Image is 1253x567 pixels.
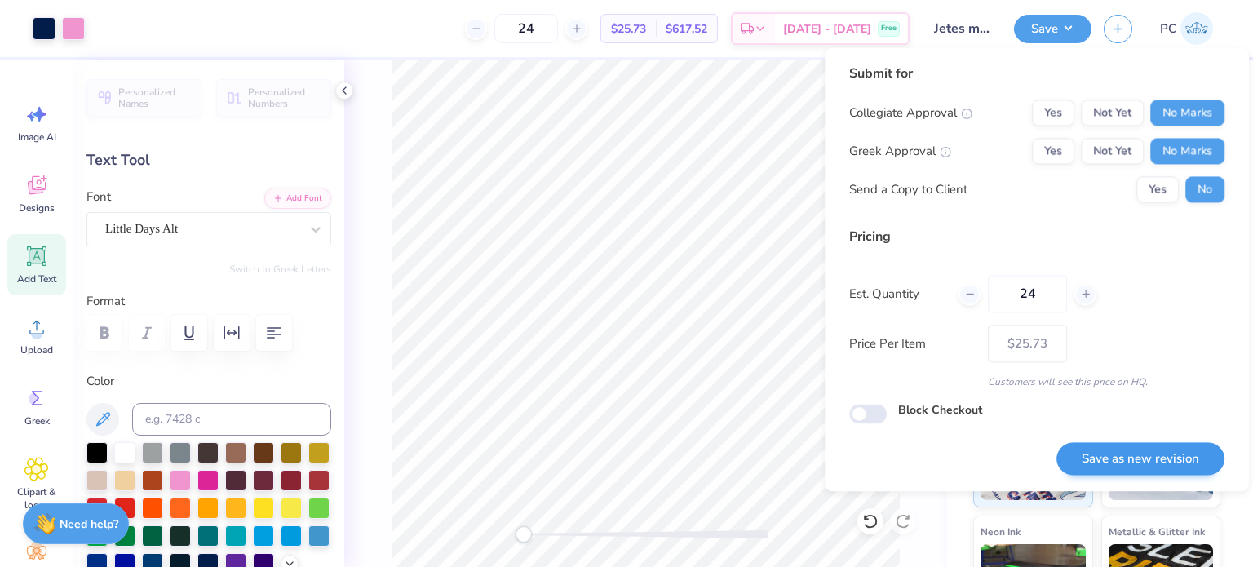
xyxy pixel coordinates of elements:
span: Personalized Numbers [248,86,321,109]
div: Text Tool [86,149,331,171]
input: e.g. 7428 c [132,403,331,436]
span: Upload [20,343,53,357]
span: Neon Ink [981,523,1021,540]
span: Clipart & logos [10,485,64,512]
span: $617.52 [666,20,707,38]
label: Format [86,292,331,311]
span: Add Text [17,272,56,286]
button: Yes [1032,138,1074,164]
span: Personalized Names [118,86,192,109]
button: Save [1014,15,1091,43]
span: Metallic & Glitter Ink [1109,523,1205,540]
strong: Need help? [60,516,118,532]
div: Send a Copy to Client [849,180,967,199]
span: $25.73 [611,20,646,38]
div: Accessibility label [516,526,532,543]
span: PC [1160,20,1176,38]
input: – – [494,14,558,43]
span: Designs [19,202,55,215]
label: Font [86,188,111,206]
button: No Marks [1150,100,1224,126]
button: No [1185,176,1224,202]
button: Personalized Numbers [216,79,331,117]
span: Free [881,23,897,34]
div: Greek Approval [849,142,951,161]
input: – – [988,275,1067,312]
label: Est. Quantity [849,285,946,303]
label: Price Per Item [849,334,976,353]
div: Customers will see this price on HQ. [849,374,1224,389]
label: Color [86,372,331,391]
div: Collegiate Approval [849,104,972,122]
span: Greek [24,414,50,427]
div: Submit for [849,64,1224,83]
label: Block Checkout [898,401,982,419]
button: Yes [1032,100,1074,126]
button: Personalized Names [86,79,201,117]
button: Save as new revision [1056,442,1224,476]
span: [DATE] - [DATE] [783,20,871,38]
button: Not Yet [1081,100,1144,126]
button: Yes [1136,176,1179,202]
a: PC [1153,12,1220,45]
button: Switch to Greek Letters [229,263,331,276]
button: Not Yet [1081,138,1144,164]
div: Pricing [849,227,1224,246]
span: Image AI [18,131,56,144]
input: Untitled Design [922,12,1002,45]
img: Priyanka Choudhary [1180,12,1213,45]
button: No Marks [1150,138,1224,164]
button: Add Font [264,188,331,209]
